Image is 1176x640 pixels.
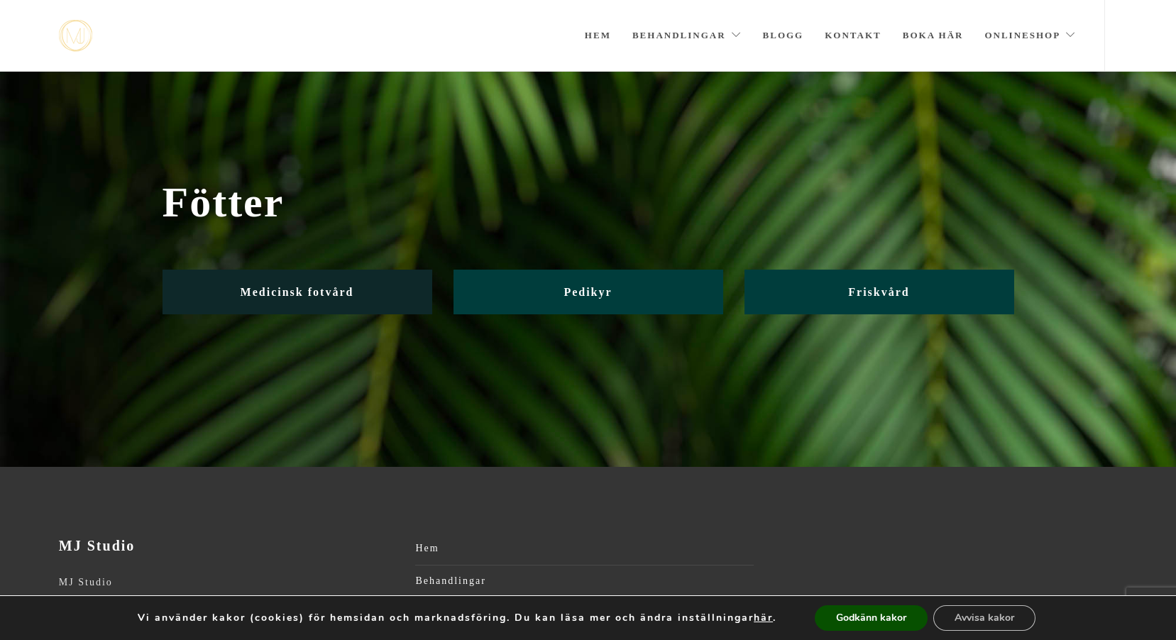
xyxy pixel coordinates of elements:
[815,605,928,631] button: Godkänn kakor
[415,570,754,592] a: Behandlingar
[754,612,773,624] button: här
[436,592,754,613] a: Alla behandlingar
[59,572,397,636] p: MJ Studio [STREET_ADDRESS] 113 44 [GEOGRAPHIC_DATA]
[415,538,754,559] a: Hem
[59,538,397,554] h3: MJ Studio
[744,270,1014,314] a: Friskvård
[163,178,1014,227] span: Fötter
[59,20,92,52] a: mjstudio mjstudio mjstudio
[564,286,612,298] span: Pedikyr
[241,286,354,298] span: Medicinsk fotvård
[138,612,776,624] p: Vi använder kakor (cookies) för hemsidan och marknadsföring. Du kan läsa mer och ändra inställnin...
[59,20,92,52] img: mjstudio
[454,270,723,314] a: Pedikyr
[933,605,1035,631] button: Avvisa kakor
[848,286,909,298] span: Friskvård
[163,270,432,314] a: Medicinsk fotvård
